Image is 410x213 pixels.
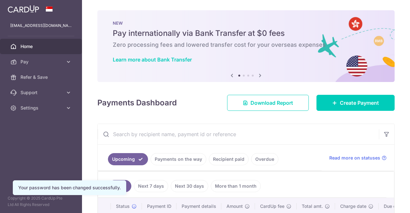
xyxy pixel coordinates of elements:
[329,155,380,161] span: Read more on statuses
[151,153,206,165] a: Payments on the way
[8,5,39,13] img: CardUp
[226,203,243,209] span: Amount
[20,74,63,80] span: Refer & Save
[227,95,309,111] a: Download Report
[113,28,379,38] h5: Pay internationally via Bank Transfer at $0 fees
[251,153,278,165] a: Overdue
[113,20,379,26] p: NEW
[302,203,323,209] span: Total amt.
[108,180,131,192] a: All
[18,184,121,191] div: Your password has been changed successfully.
[113,41,379,49] h6: Zero processing fees and lowered transfer cost for your overseas expenses
[98,124,379,144] input: Search by recipient name, payment id or reference
[113,56,192,63] a: Learn more about Bank Transfer
[209,153,249,165] a: Recipient paid
[134,180,168,192] a: Next 7 days
[97,10,395,82] img: Bank transfer banner
[97,97,177,109] h4: Payments Dashboard
[384,203,403,209] span: Due date
[20,59,63,65] span: Pay
[316,95,395,111] a: Create Payment
[250,99,293,107] span: Download Report
[20,105,63,111] span: Settings
[329,155,387,161] a: Read more on statuses
[10,22,72,29] p: [EMAIL_ADDRESS][DOMAIN_NAME]
[171,180,208,192] a: Next 30 days
[116,203,130,209] span: Status
[260,203,284,209] span: CardUp fee
[108,153,148,165] a: Upcoming
[340,99,379,107] span: Create Payment
[340,203,366,209] span: Charge date
[20,43,63,50] span: Home
[211,180,261,192] a: More than 1 month
[20,89,63,96] span: Support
